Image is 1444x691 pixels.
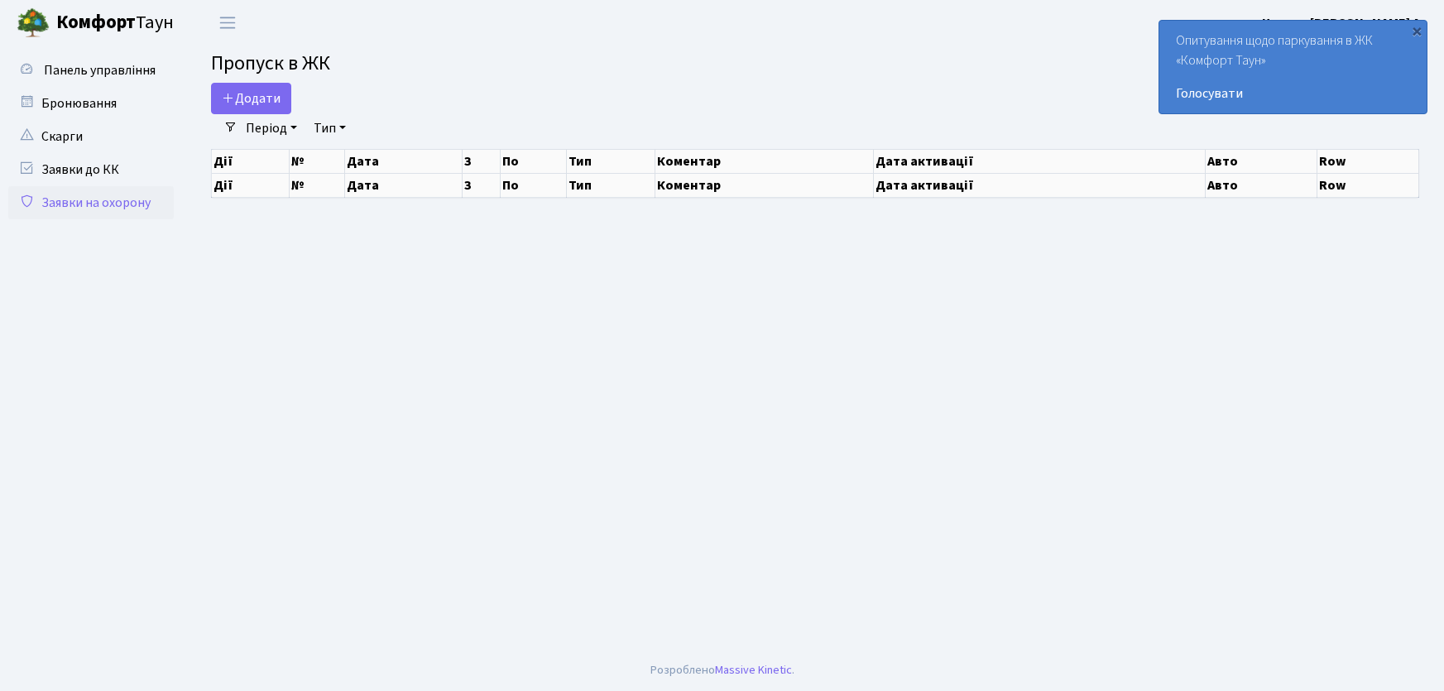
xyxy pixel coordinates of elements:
[1317,173,1419,197] th: Row
[17,7,50,40] img: logo.png
[239,114,304,142] a: Період
[56,9,174,37] span: Таун
[44,61,156,79] span: Панель управління
[222,89,281,108] span: Додати
[655,149,874,173] th: Коментар
[874,173,1205,197] th: Дата активації
[1159,21,1427,113] div: Опитування щодо паркування в ЖК «Комфорт Таун»
[8,87,174,120] a: Бронювання
[1176,84,1410,103] a: Голосувати
[211,83,291,114] a: Додати
[1205,173,1317,197] th: Авто
[289,173,345,197] th: №
[1262,13,1424,33] a: Цитрус [PERSON_NAME] А.
[345,173,463,197] th: Дата
[874,149,1205,173] th: Дата активації
[1317,149,1419,173] th: Row
[463,149,500,173] th: З
[207,9,248,36] button: Переключити навігацію
[8,153,174,186] a: Заявки до КК
[8,54,174,87] a: Панель управління
[8,186,174,219] a: Заявки на охорону
[307,114,353,142] a: Тип
[500,173,567,197] th: По
[463,173,500,197] th: З
[567,173,655,197] th: Тип
[1408,22,1425,39] div: ×
[212,149,290,173] th: Дії
[345,149,463,173] th: Дата
[655,173,874,197] th: Коментар
[715,661,792,679] a: Massive Kinetic
[8,120,174,153] a: Скарги
[1205,149,1317,173] th: Авто
[567,149,655,173] th: Тип
[56,9,136,36] b: Комфорт
[289,149,345,173] th: №
[500,149,567,173] th: По
[1262,14,1424,32] b: Цитрус [PERSON_NAME] А.
[211,49,330,78] span: Пропуск в ЖК
[212,173,290,197] th: Дії
[650,661,794,679] div: Розроблено .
